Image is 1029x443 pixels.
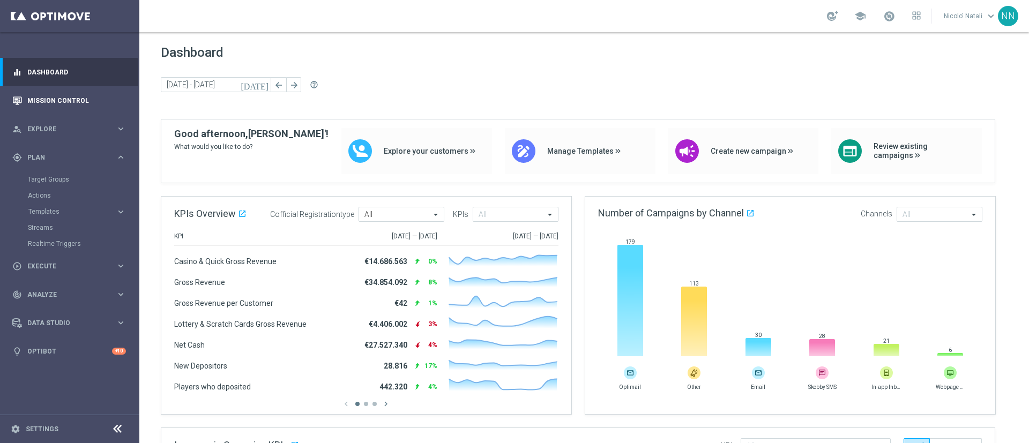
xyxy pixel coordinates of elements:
button: Templates keyboard_arrow_right [28,207,126,216]
button: Data Studio keyboard_arrow_right [12,319,126,327]
button: person_search Explore keyboard_arrow_right [12,125,126,133]
div: NN [998,6,1018,26]
i: gps_fixed [12,153,22,162]
button: equalizer Dashboard [12,68,126,77]
button: gps_fixed Plan keyboard_arrow_right [12,153,126,162]
div: Data Studio [12,318,116,328]
i: keyboard_arrow_right [116,261,126,271]
a: Actions [28,191,111,200]
a: Mission Control [27,86,126,115]
div: Templates [28,204,138,220]
i: lightbulb [12,347,22,356]
div: Mission Control [12,86,126,115]
a: Realtime Triggers [28,239,111,248]
a: Optibot [27,337,112,365]
div: Analyze [12,290,116,299]
i: settings [11,424,20,434]
a: Streams [28,223,111,232]
span: Explore [27,126,116,132]
span: keyboard_arrow_down [985,10,997,22]
span: school [854,10,866,22]
i: keyboard_arrow_right [116,289,126,299]
span: Data Studio [27,320,116,326]
a: Settings [26,426,58,432]
i: keyboard_arrow_right [116,124,126,134]
div: +10 [112,348,126,355]
div: Dashboard [12,58,126,86]
span: Templates [28,208,105,215]
button: lightbulb Optibot +10 [12,347,126,356]
div: Target Groups [28,171,138,187]
i: play_circle_outline [12,261,22,271]
a: Target Groups [28,175,111,184]
button: Mission Control [12,96,126,105]
i: keyboard_arrow_right [116,152,126,162]
div: Realtime Triggers [28,236,138,252]
i: equalizer [12,67,22,77]
button: track_changes Analyze keyboard_arrow_right [12,290,126,299]
div: Templates [28,208,116,215]
div: Explore [12,124,116,134]
a: Dashboard [27,58,126,86]
div: Streams [28,220,138,236]
div: Actions [28,187,138,204]
i: track_changes [12,290,22,299]
div: Plan [12,153,116,162]
i: keyboard_arrow_right [116,318,126,328]
div: Optibot [12,337,126,365]
i: person_search [12,124,22,134]
span: Execute [27,263,116,269]
span: Analyze [27,291,116,298]
span: Plan [27,154,116,161]
i: keyboard_arrow_right [116,207,126,217]
a: Nicolo' Natalikeyboard_arrow_down [943,8,998,24]
div: Execute [12,261,116,271]
button: play_circle_outline Execute keyboard_arrow_right [12,262,126,271]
